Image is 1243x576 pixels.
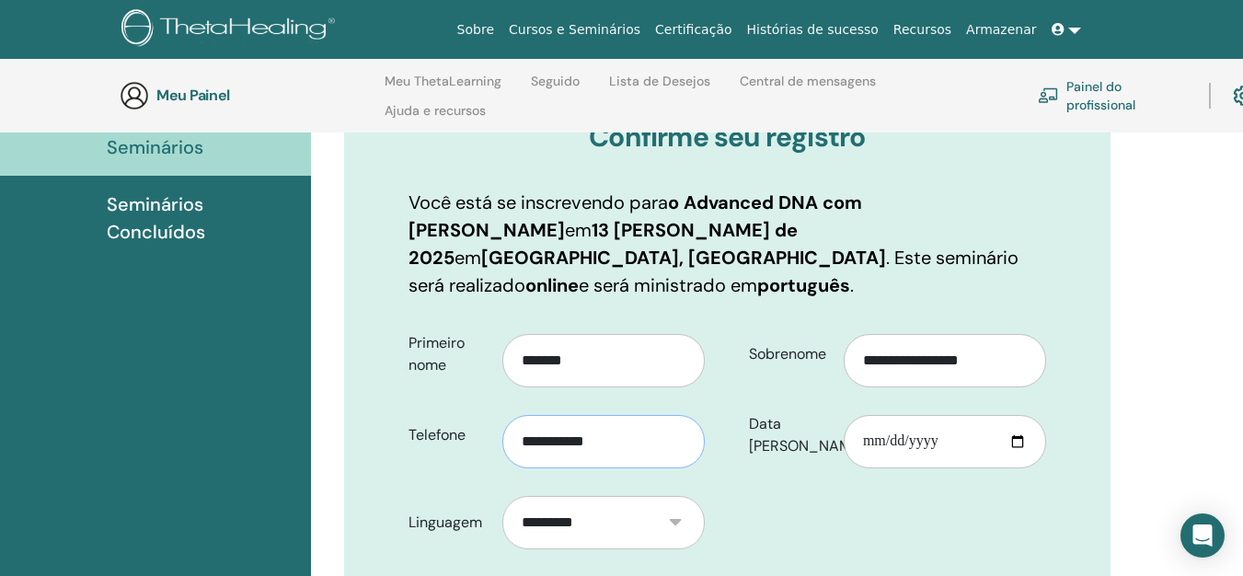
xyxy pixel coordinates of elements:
[107,108,203,159] font: Próximos Seminários
[409,190,668,214] font: Você está se inscrevendo para
[409,333,465,374] font: Primeiro nome
[121,9,341,51] img: logo.png
[749,414,864,455] font: Data [PERSON_NAME]
[886,13,959,47] a: Recursos
[959,13,1043,47] a: Armazenar
[740,74,876,103] a: Central de mensagens
[749,344,826,363] font: Sobrenome
[740,73,876,89] font: Central de mensagens
[609,73,710,89] font: Lista de Desejos
[609,74,710,103] a: Lista de Desejos
[385,74,501,103] a: Meu ThetaLearning
[589,119,865,155] font: Confirme seu registro
[525,273,579,297] font: online
[740,13,886,47] a: Histórias de sucesso
[1038,75,1187,116] a: Painel do profissional
[409,246,1019,297] font: . Este seminário será realizado
[655,22,731,37] font: Certificação
[409,190,862,242] font: o Advanced DNA com [PERSON_NAME]
[385,73,501,89] font: Meu ThetaLearning
[747,22,879,37] font: Histórias de sucesso
[1066,79,1135,113] font: Painel do profissional
[457,22,494,37] font: Sobre
[120,81,149,110] img: generic-user-icon.jpg
[565,218,592,242] font: em
[509,22,640,37] font: Cursos e Seminários
[385,102,486,119] font: Ajuda e recursos
[893,22,951,37] font: Recursos
[531,74,580,103] a: Seguido
[107,192,205,244] font: Seminários Concluídos
[531,73,580,89] font: Seguido
[455,246,481,270] font: em
[1038,87,1059,103] img: chalkboard-teacher.svg
[579,273,757,297] font: e será ministrado em
[966,22,1036,37] font: Armazenar
[481,246,886,270] font: [GEOGRAPHIC_DATA], [GEOGRAPHIC_DATA]
[501,13,648,47] a: Cursos e Seminários
[450,13,501,47] a: Sobre
[648,13,739,47] a: Certificação
[156,86,230,105] font: Meu Painel
[385,103,486,132] a: Ajuda e recursos
[1180,513,1225,558] div: Abra o Intercom Messenger
[757,273,850,297] font: português
[409,513,482,532] font: Linguagem
[850,273,854,297] font: .
[409,218,798,270] font: 13 [PERSON_NAME] de 2025
[409,425,466,444] font: Telefone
